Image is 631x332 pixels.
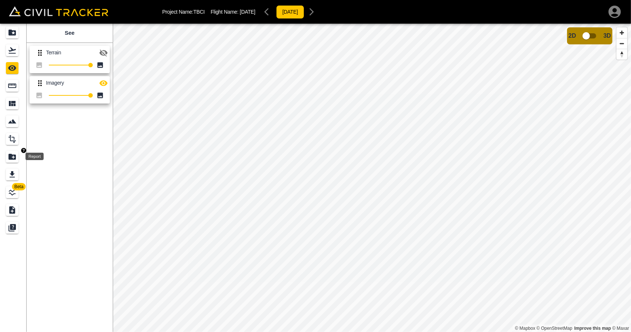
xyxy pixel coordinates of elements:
[162,9,205,15] p: Project Name: TBCI
[574,326,611,331] a: Map feedback
[617,38,627,49] button: Zoom out
[617,27,627,38] button: Zoom in
[113,24,631,332] canvas: Map
[276,5,304,19] button: [DATE]
[569,33,576,39] span: 2D
[537,326,573,331] a: OpenStreetMap
[26,153,44,160] div: Report
[604,33,611,39] span: 3D
[617,49,627,60] button: Reset bearing to north
[612,326,629,331] a: Maxar
[240,9,255,15] span: [DATE]
[211,9,255,15] p: Flight Name:
[515,326,535,331] a: Mapbox
[9,6,108,17] img: Civil Tracker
